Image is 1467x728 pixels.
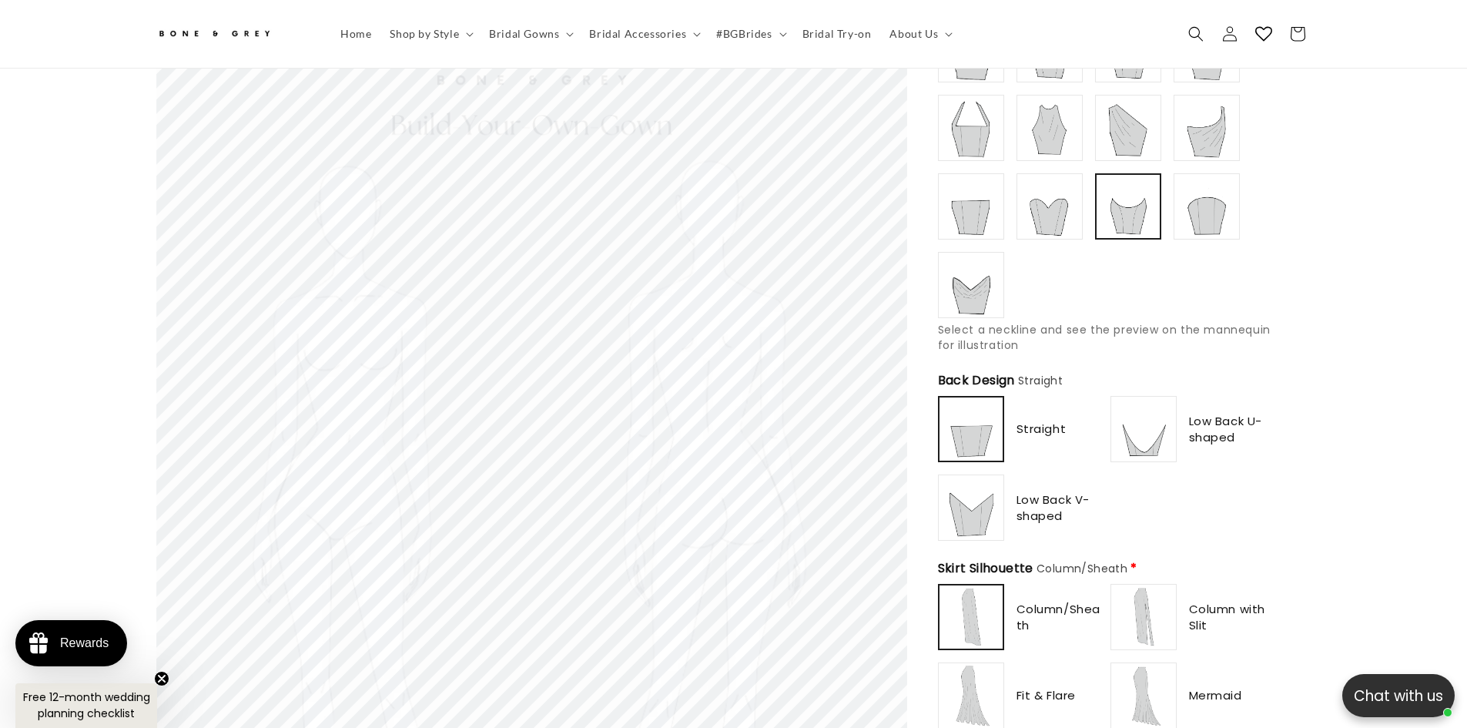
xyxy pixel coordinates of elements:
span: Free 12-month wedding planning checklist [23,689,150,721]
span: Column/Sheath [1017,601,1104,633]
img: https://cdn.shopify.com/s/files/1/0750/3832/7081/files/halter.png?v=1756872993 [1019,97,1080,159]
span: About Us [889,27,938,41]
img: https://cdn.shopify.com/s/files/1/0750/3832/7081/files/column_b63d2362-462d-4147-b160-3913c547a70... [941,587,1001,647]
img: https://cdn.shopify.com/s/files/1/0750/3832/7081/files/sweetheart_strapless_7aea53ca-b593-4872-9c... [1019,176,1080,237]
span: Column with Slit [1189,601,1277,633]
summary: About Us [880,18,959,50]
div: Rewards [60,636,109,650]
img: https://cdn.shopify.com/s/files/1/0750/3832/7081/files/straight_back_9aeb558a-0c6a-40fc-be05-cf48... [941,399,1001,459]
span: Select a neckline and see the preview on the mannequin for illustration [938,322,1271,353]
img: https://cdn.shopify.com/s/files/1/0750/3832/7081/files/column_with_slit_95bf325b-2d13-487d-92d3-c... [1113,586,1174,648]
span: Straight [1018,373,1063,388]
a: Write a review [102,88,170,100]
a: Bridal Try-on [793,18,881,50]
img: https://cdn.shopify.com/s/files/1/0750/3832/7081/files/v_back.png?v=1756806272 [940,477,1002,538]
p: Chat with us [1342,685,1455,707]
button: Close teaser [154,671,169,686]
span: Straight [1017,421,1067,437]
img: Bone and Grey Bridal [156,22,272,47]
span: Low Back V-shaped [1017,491,1104,524]
img: https://cdn.shopify.com/s/files/1/0750/3832/7081/files/asymmetric_thin_a5500f79-df9c-4d9e-8e7b-99... [1176,97,1238,159]
summary: Bridal Gowns [480,18,580,50]
img: https://cdn.shopify.com/s/files/1/0750/3832/7081/files/v-neck_strapless_e6e16057-372c-4ed6-ad8b-8... [940,254,1002,316]
span: Fit & Flare [1017,687,1077,703]
img: https://cdn.shopify.com/s/files/1/0750/3832/7081/files/fit_and_flare_4a72e90a-0f71-42d7-a592-d461... [940,665,1002,726]
img: https://cdn.shopify.com/s/files/1/0750/3832/7081/files/halter_straight_f0d600c4-90f4-4503-a970-e6... [940,97,1002,159]
span: Back Design [938,371,1063,390]
img: https://cdn.shopify.com/s/files/1/0750/3832/7081/files/straight_strapless_18c662df-be54-47ef-b3bf... [940,176,1002,237]
span: #BGBrides [716,27,772,41]
a: Home [331,18,380,50]
button: Open chatbox [1342,674,1455,717]
span: Low Back U-shaped [1189,413,1277,445]
span: Bridal Accessories [589,27,686,41]
span: Mermaid [1189,687,1242,703]
span: Home [340,27,371,41]
a: Bone and Grey Bridal [150,15,316,52]
img: https://cdn.shopify.com/s/files/1/0750/3832/7081/files/low_back_u-shape_4aad6cdb-8b2f-4a58-90d4-2... [1113,398,1174,460]
img: https://cdn.shopify.com/s/files/1/0750/3832/7081/files/asymmetric_thick_aca1e7e1-7e80-4ab6-9dbb-1... [1097,97,1159,159]
span: Skirt Silhouette [938,559,1128,578]
span: Bridal Try-on [802,27,872,41]
img: https://cdn.shopify.com/s/files/1/0750/3832/7081/files/crescent_strapless_82f07324-8705-4873-92d2... [1176,176,1238,237]
summary: Shop by Style [380,18,480,50]
img: https://cdn.shopify.com/s/files/1/0750/3832/7081/files/cateye_scoop_30b75c68-d5e8-4bfa-8763-e7190... [1098,176,1158,237]
img: https://cdn.shopify.com/s/files/1/0750/3832/7081/files/mermaid_dee7e2e6-f0b9-4e85-9a0c-8360725759... [1113,665,1174,726]
span: Bridal Gowns [489,27,559,41]
summary: Search [1179,17,1213,51]
div: Free 12-month wedding planning checklistClose teaser [15,683,157,728]
summary: Bridal Accessories [580,18,707,50]
summary: #BGBrides [707,18,792,50]
span: Column/Sheath [1037,561,1127,576]
span: Shop by Style [390,27,459,41]
button: Write a review [1053,23,1155,49]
